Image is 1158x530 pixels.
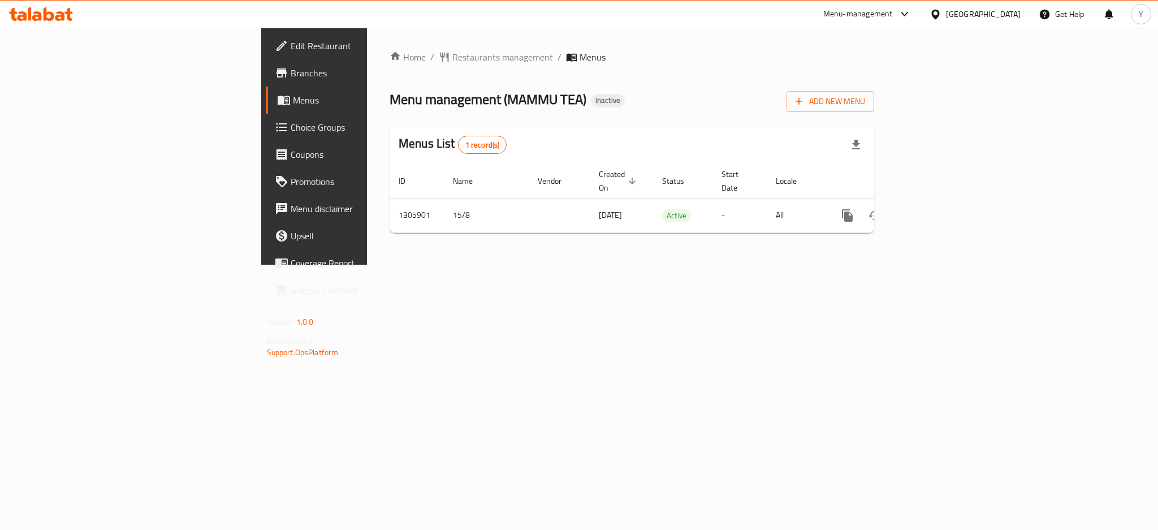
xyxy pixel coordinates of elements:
[591,96,625,105] span: Inactive
[390,164,952,233] table: enhanced table
[834,202,861,229] button: more
[767,198,825,232] td: All
[1139,8,1143,20] span: Y
[591,94,625,107] div: Inactive
[266,249,455,277] a: Coverage Report
[599,208,622,222] span: [DATE]
[266,59,455,87] a: Branches
[291,120,446,134] span: Choice Groups
[439,50,553,64] a: Restaurants management
[842,131,870,158] div: Export file
[662,174,699,188] span: Status
[599,167,640,195] span: Created On
[291,148,446,161] span: Coupons
[291,39,446,53] span: Edit Restaurant
[558,50,561,64] li: /
[296,314,314,329] span: 1.0.0
[825,164,952,199] th: Actions
[266,87,455,114] a: Menus
[291,283,446,297] span: Grocery Checklist
[266,222,455,249] a: Upsell
[721,167,753,195] span: Start Date
[459,140,507,150] span: 1 record(s)
[399,135,507,154] h2: Menus List
[444,198,529,232] td: 15/8
[580,50,606,64] span: Menus
[662,209,691,222] span: Active
[823,7,893,21] div: Menu-management
[266,141,455,168] a: Coupons
[453,174,487,188] span: Name
[266,195,455,222] a: Menu disclaimer
[861,202,888,229] button: Change Status
[267,314,295,329] span: Version:
[266,277,455,304] a: Grocery Checklist
[390,50,874,64] nav: breadcrumb
[293,93,446,107] span: Menus
[776,174,811,188] span: Locale
[796,94,865,109] span: Add New Menu
[291,256,446,270] span: Coverage Report
[266,168,455,195] a: Promotions
[291,202,446,216] span: Menu disclaimer
[291,66,446,80] span: Branches
[266,114,455,141] a: Choice Groups
[458,136,507,154] div: Total records count
[267,334,319,348] span: Get support on:
[712,198,767,232] td: -
[390,87,586,112] span: Menu management ( MAMMU TEA )
[538,174,576,188] span: Vendor
[291,229,446,243] span: Upsell
[399,174,420,188] span: ID
[787,91,874,112] button: Add New Menu
[266,32,455,59] a: Edit Restaurant
[946,8,1021,20] div: [GEOGRAPHIC_DATA]
[267,345,339,360] a: Support.OpsPlatform
[291,175,446,188] span: Promotions
[452,50,553,64] span: Restaurants management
